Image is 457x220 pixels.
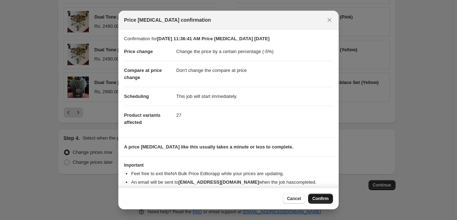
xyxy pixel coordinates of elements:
button: Confirm [308,194,333,204]
dd: Change the price by a certain percentage (-5%) [176,42,333,61]
h3: Important [124,162,333,168]
span: Scheduling [124,94,149,99]
b: A price [MEDICAL_DATA] like this usually takes a minute or less to complete. [124,144,294,150]
span: Cancel [287,196,301,201]
b: [DATE] 11:36:41 AM Price [MEDICAL_DATA] [DATE] [157,36,269,41]
li: An email will be sent to when the job has completed . [131,179,333,186]
p: Confirmation for [124,35,333,42]
span: Compare at price change [124,68,162,80]
span: Product variants affected [124,112,161,125]
span: Confirm [312,196,329,201]
button: Cancel [283,194,305,204]
li: Feel free to exit the NA Bulk Price Editor app while your prices are updating. [131,170,333,177]
button: Close [324,15,334,25]
dd: This job will start immediately. [176,87,333,106]
span: Price change [124,49,153,54]
dd: 27 [176,106,333,125]
li: You can update your confirmation email address from your . [131,187,333,194]
span: Price [MEDICAL_DATA] confirmation [124,16,211,23]
dd: Don't change the compare at price [176,61,333,80]
b: [EMAIL_ADDRESS][DOMAIN_NAME] [178,179,259,185]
